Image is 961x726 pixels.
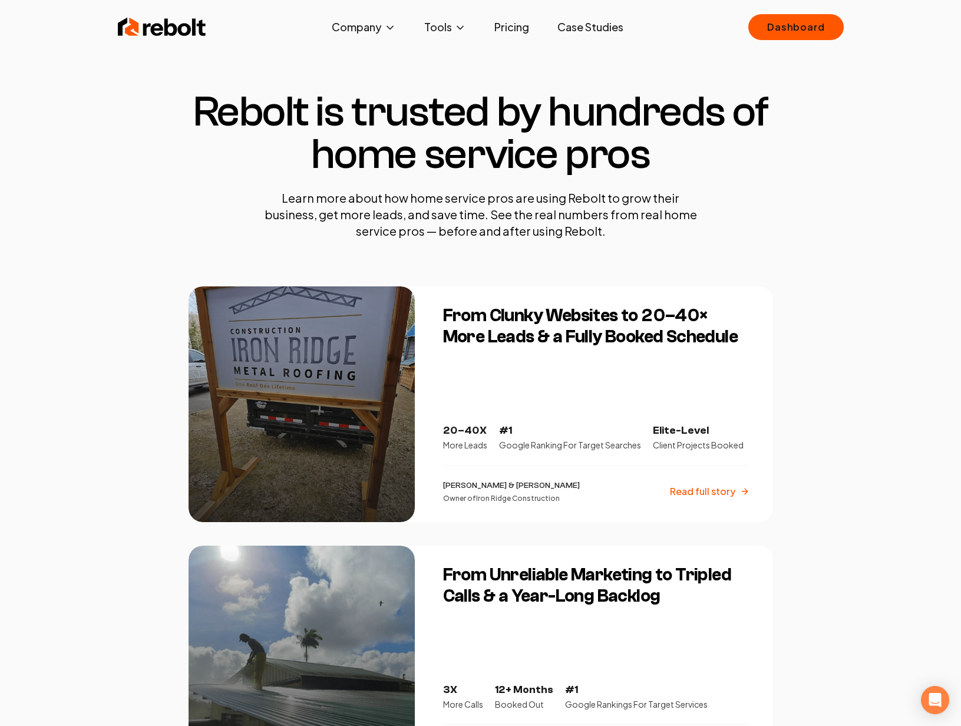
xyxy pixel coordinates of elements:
[921,686,949,714] div: Open Intercom Messenger
[443,305,749,348] h3: From Clunky Websites to 20–40× More Leads & a Fully Booked Schedule
[443,682,483,698] p: 3X
[565,682,708,698] p: #1
[499,423,641,439] p: #1
[189,91,773,176] h1: Rebolt is trusted by hundreds of home service pros
[748,14,843,40] a: Dashboard
[443,565,749,607] h3: From Unreliable Marketing to Tripled Calls & a Year-Long Backlog
[443,698,483,710] p: More Calls
[322,15,405,39] button: Company
[653,439,744,451] p: Client Projects Booked
[443,423,487,439] p: 20–40X
[257,190,705,239] p: Learn more about how home service pros are using Rebolt to grow their business, get more leads, a...
[548,15,633,39] a: Case Studies
[653,423,744,439] p: Elite-Level
[565,698,708,710] p: Google Rankings For Target Services
[118,15,206,39] img: Rebolt Logo
[443,439,487,451] p: More Leads
[485,15,539,39] a: Pricing
[495,698,553,710] p: Booked Out
[670,484,735,499] p: Read full story
[499,439,641,451] p: Google Ranking For Target Searches
[415,15,475,39] button: Tools
[443,480,580,491] p: [PERSON_NAME] & [PERSON_NAME]
[189,286,773,522] a: From Clunky Websites to 20–40× More Leads & a Fully Booked ScheduleFrom Clunky Websites to 20–40×...
[495,682,553,698] p: 12+ Months
[443,494,580,503] p: Owner of Iron Ridge Construction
